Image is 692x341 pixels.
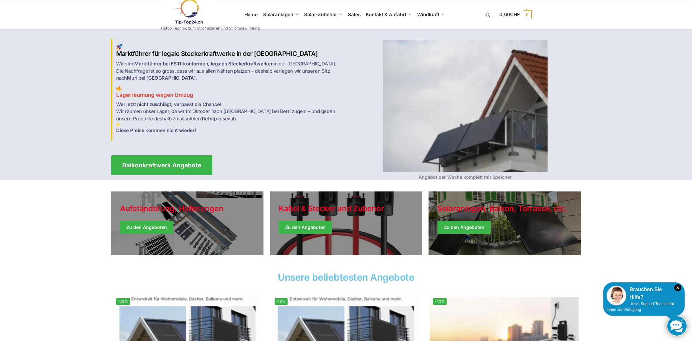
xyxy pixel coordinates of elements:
[260,0,301,29] a: Solaranlagen
[116,127,196,133] strong: Diese Preise kommen nicht wieder!
[116,43,342,58] h2: Marktführer für legale Steckerkraftwerke in der [GEOGRAPHIC_DATA]
[674,284,681,291] i: Schließen
[499,5,532,24] a: 0,00CHF 0
[417,11,439,17] span: Windkraft
[122,162,201,168] span: Balkonkraftwerk Angebote
[429,191,581,255] a: Winter Jackets
[116,60,342,82] p: Wir sind in der [GEOGRAPHIC_DATA]. Die Nachfrage ist so gross, dass wir aus allen Nähten platzen ...
[510,11,520,17] span: CHF
[270,191,422,255] a: Holiday Style
[116,101,342,134] p: Wir räumen unser Lager, da wir im Oktober nach [GEOGRAPHIC_DATA] bei Bern zügeln – und geben unse...
[363,0,415,29] a: Kontakt & Anfahrt
[419,174,512,180] strong: Angebot der Woche komplett mit Speicher
[116,43,123,50] img: Home 1
[607,286,681,301] div: Brauchen Sie Hilfe?
[116,122,121,127] img: Home 3
[160,26,260,30] p: Tiptop Technik zum Stromsparen und Stromgewinnung
[111,191,263,255] a: Holiday Style
[383,40,548,172] img: Home 4
[304,11,337,17] span: Solar-Zubehör
[127,75,196,81] strong: Muri bei [GEOGRAPHIC_DATA]
[263,11,293,17] span: Solaranlagen
[302,0,345,29] a: Solar-Zubehör
[134,61,273,67] strong: Marktführer bei ESTI-konformen, legalen Steckerkraftwerken
[607,286,626,305] img: Customer service
[523,10,532,19] span: 0
[499,11,520,17] span: 0,00
[111,155,212,175] a: Balkonkraftwerk Angebote
[345,0,363,29] a: Sales
[116,101,222,107] strong: Wer jetzt nicht zuschlägt, verpasst die Chance!
[607,302,674,312] span: Unser Support-Team steht Ihnen zur Verfügung
[116,86,342,99] h3: Lagerräumung wegen Umzug
[116,86,122,91] img: Home 2
[415,0,448,29] a: Windkraft
[111,272,581,282] h2: Unsere beliebtesten Angebote
[348,11,361,17] span: Sales
[366,11,406,17] span: Kontakt & Anfahrt
[201,116,230,122] strong: Tiefstpreisen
